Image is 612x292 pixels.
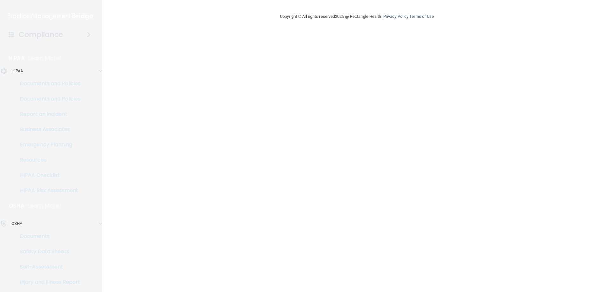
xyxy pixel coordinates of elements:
p: Emergency Planning [4,142,91,148]
a: Privacy Policy [383,14,408,19]
p: Safety Data Sheets [4,248,91,255]
p: Report an Incident [4,111,91,117]
p: Documents [4,233,91,240]
p: Resources [4,157,91,163]
h4: Compliance [19,30,63,39]
div: Copyright © All rights reserved 2025 @ Rectangle Health | | [241,6,473,27]
p: HIPAA [9,54,25,62]
p: OSHA [11,220,22,227]
img: PMB logo [8,10,94,23]
p: OSHA [9,202,24,210]
p: Self-Assessment [4,264,91,270]
p: Learn More! [28,202,61,210]
p: Documents and Policies [4,80,91,87]
p: HIPAA Risk Assessment [4,187,91,194]
p: Documents and Policies [4,96,91,102]
p: HIPAA [11,67,23,75]
a: Terms of Use [409,14,434,19]
p: Learn More! [28,54,62,62]
p: HIPAA Checklist [4,172,91,178]
p: Injury and Illness Report [4,279,91,285]
p: Business Associates [4,126,91,133]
